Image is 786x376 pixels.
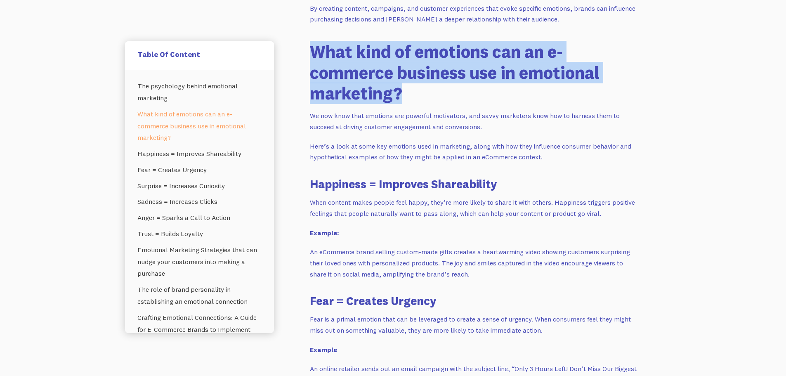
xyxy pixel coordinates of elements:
p: By creating content, campaigns, and customer experiences that evoke specific emotions, brands can... [310,3,640,25]
a: The psychology behind emotional marketing [137,78,262,106]
h3: Fear = Creates Urgency [310,293,640,309]
a: The role of brand personality in establishing an emotional connection [137,282,262,310]
a: What kind of emotions can an e-commerce business use in emotional marketing? [137,106,262,146]
h2: What kind of emotions can an e-commerce business use in emotional marketing? [310,41,640,104]
p: An eCommerce brand selling custom-made gifts creates a heartwarming video showing customers surpr... [310,246,640,279]
a: Surprise = Increases Curiosity [137,178,262,194]
h3: Happiness = Improves Shareability [310,176,640,192]
strong: Example: [310,229,339,237]
a: Sadness = Increases Clicks [137,194,262,210]
a: Emotional Marketing Strategies that can nudge your customers into making a purchase [137,242,262,281]
a: Anger = Sparks a Call to Action [137,210,262,226]
strong: Example [310,345,337,354]
p: When content makes people feel happy, they’re more likely to share it with others. Happiness trig... [310,197,640,219]
h5: Table Of Content [137,50,262,59]
a: Trust = Builds Loyalty [137,226,262,242]
p: Here’s a look at some key emotions used in marketing, along with how they influence consumer beha... [310,141,640,163]
p: Fear is a primal emotion that can be leveraged to create a sense of urgency. When consumers feel ... [310,314,640,336]
a: Fear = Creates Urgency [137,162,262,178]
a: Crafting Emotional Connections: A Guide for E-Commerce Brands to Implement Emotional Marketing [137,310,262,349]
p: ‍ [310,227,640,239]
p: We now know that emotions are powerful motivators, and savvy marketers know how to harness them t... [310,110,640,132]
a: Happiness = Improves Shareability [137,146,262,162]
p: ‍ [310,344,640,355]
